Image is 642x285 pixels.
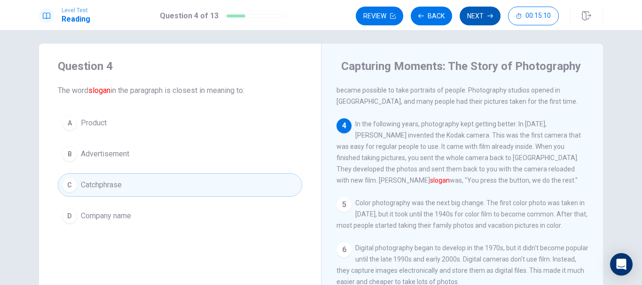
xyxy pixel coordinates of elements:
[508,7,559,25] button: 00:15:10
[337,197,352,212] div: 5
[81,179,122,191] span: Catchphrase
[356,7,403,25] button: Review
[58,142,302,166] button: BAdvertisement
[62,116,77,131] div: A
[430,177,450,184] font: slogan
[610,253,633,276] div: Open Intercom Messenger
[411,7,452,25] button: Back
[525,12,551,20] span: 00:15:10
[337,242,352,257] div: 6
[341,59,581,74] h4: Capturing Moments: The Story of Photography
[81,148,129,160] span: Advertisement
[460,7,501,25] button: Next
[62,208,77,223] div: D
[81,117,107,129] span: Product
[58,204,302,228] button: DCompany name
[62,14,90,25] h1: Reading
[58,111,302,135] button: AProduct
[337,118,352,133] div: 4
[58,85,302,96] span: The word in the paragraph is closest in meaning to:
[58,59,302,74] h4: Question 4
[62,7,90,14] span: Level Test
[58,173,302,197] button: CCatchphrase
[81,210,131,222] span: Company name
[62,146,77,162] div: B
[88,86,110,95] font: slogan
[62,177,77,193] div: C
[337,120,581,184] span: In the following years, photography kept getting better. In [DATE], [PERSON_NAME] invented the Ko...
[337,199,587,229] span: Color photography was the next big change. The first color photo was taken in [DATE], but it took...
[160,10,219,22] h1: Question 4 of 13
